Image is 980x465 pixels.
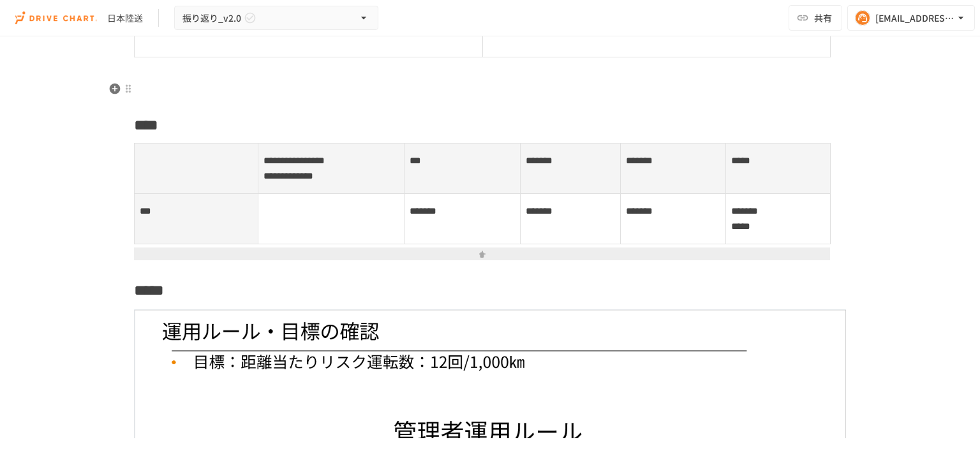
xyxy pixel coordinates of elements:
[875,10,954,26] div: [EMAIL_ADDRESS][DOMAIN_NAME]
[182,10,241,26] span: 振り返り_v2.0
[789,5,842,31] button: 共有
[174,6,378,31] button: 振り返り_v2.0
[107,11,143,25] div: 日本陸送
[15,8,97,28] img: i9VDDS9JuLRLX3JIUyK59LcYp6Y9cayLPHs4hOxMB9W
[847,5,975,31] button: [EMAIL_ADDRESS][DOMAIN_NAME]
[814,11,832,25] span: 共有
